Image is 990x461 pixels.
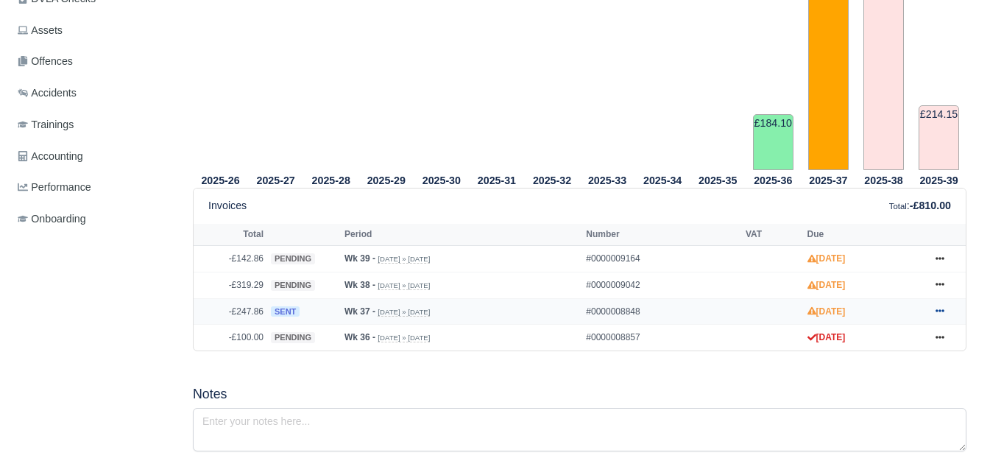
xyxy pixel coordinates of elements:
[18,116,74,133] span: Trainings
[582,298,742,325] td: #0000008848
[916,390,990,461] iframe: Chat Widget
[344,280,375,290] strong: Wk 38 -
[804,224,922,246] th: Due
[580,171,635,189] th: 2025-33
[18,22,63,39] span: Assets
[582,246,742,272] td: #0000009164
[194,246,267,272] td: -£142.86
[193,171,248,189] th: 2025-26
[344,332,375,342] strong: Wk 36 -
[271,253,315,264] span: pending
[341,224,582,246] th: Period
[358,171,414,189] th: 2025-29
[919,105,959,170] td: £214.15
[194,224,267,246] th: Total
[271,306,300,317] span: sent
[344,306,375,317] strong: Wk 37 -
[18,53,73,70] span: Offences
[12,142,175,171] a: Accounting
[856,171,911,189] th: 2025-38
[12,173,175,202] a: Performance
[18,211,86,228] span: Onboarding
[194,298,267,325] td: -£247.86
[801,171,856,189] th: 2025-37
[344,253,375,264] strong: Wk 39 -
[807,306,846,317] strong: [DATE]
[807,253,846,264] strong: [DATE]
[807,280,846,290] strong: [DATE]
[690,171,746,189] th: 2025-35
[524,171,579,189] th: 2025-32
[910,200,951,211] strong: -£810.00
[753,114,793,170] td: £184.10
[582,272,742,298] td: #0000009042
[414,171,469,189] th: 2025-30
[12,47,175,76] a: Offences
[378,308,430,317] small: [DATE] » [DATE]
[469,171,524,189] th: 2025-31
[378,255,430,264] small: [DATE] » [DATE]
[889,197,951,214] div: :
[889,202,907,211] small: Total
[248,171,303,189] th: 2025-27
[194,272,267,298] td: -£319.29
[12,16,175,45] a: Assets
[378,334,430,342] small: [DATE] » [DATE]
[911,171,966,189] th: 2025-39
[12,110,175,139] a: Trainings
[208,200,247,212] h6: Invoices
[271,280,315,291] span: pending
[303,171,358,189] th: 2025-28
[194,325,267,351] td: -£100.00
[12,79,175,108] a: Accidents
[746,171,801,189] th: 2025-36
[271,332,315,343] span: pending
[12,205,175,233] a: Onboarding
[18,179,91,196] span: Performance
[378,281,430,290] small: [DATE] » [DATE]
[193,387,966,402] h5: Notes
[807,332,846,342] strong: [DATE]
[18,85,77,102] span: Accidents
[582,325,742,351] td: #0000008857
[18,148,83,165] span: Accounting
[742,224,804,246] th: VAT
[582,224,742,246] th: Number
[635,171,690,189] th: 2025-34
